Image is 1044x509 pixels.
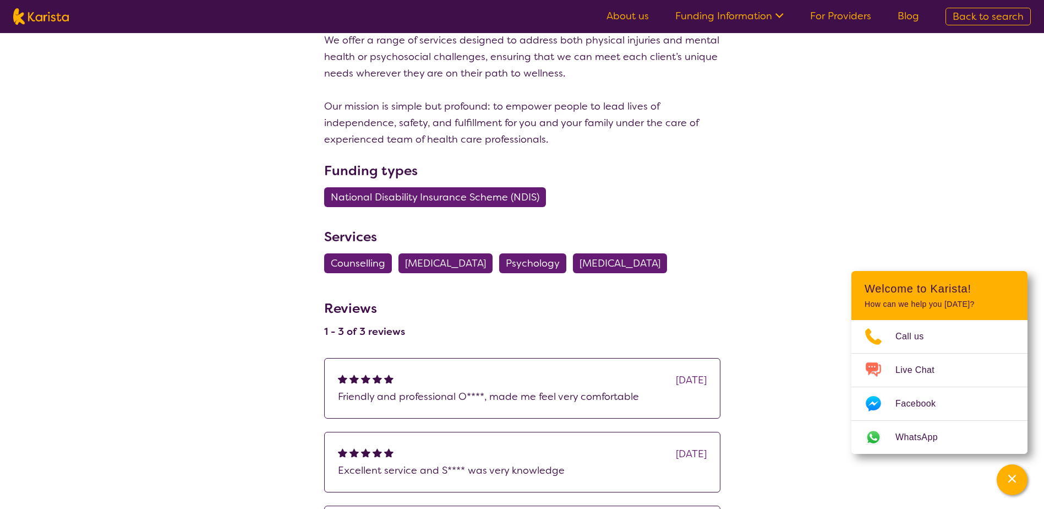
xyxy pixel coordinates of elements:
img: fullstar [349,374,359,383]
img: fullstar [338,448,347,457]
p: Our mission is simple but profound: to empower people to lead lives of independence, safety, and ... [324,98,720,148]
span: Counselling [331,253,385,273]
a: [MEDICAL_DATA] [398,257,499,270]
a: National Disability Insurance Scheme (NDIS) [324,191,553,204]
span: Back to search [953,10,1024,23]
p: We offer a range of services designed to address both physical injuries and mental health or psyc... [324,32,720,82]
p: Friendly and professional O****, made me feel very comfortable [338,388,707,405]
div: Channel Menu [851,271,1027,454]
h3: Services [324,227,720,247]
span: Facebook [895,396,949,412]
h3: Funding types [324,161,720,181]
img: fullstar [384,374,393,383]
img: fullstar [373,448,382,457]
img: fullstar [349,448,359,457]
p: How can we help you [DATE]? [865,300,1014,309]
span: Call us [895,328,937,345]
img: fullstar [384,448,393,457]
img: fullstar [338,374,347,383]
div: [DATE] [676,372,707,388]
a: Psychology [499,257,573,270]
span: [MEDICAL_DATA] [580,253,660,273]
img: fullstar [361,448,370,457]
a: [MEDICAL_DATA] [573,257,674,270]
h2: Welcome to Karista! [865,282,1014,295]
img: fullstar [373,374,382,383]
span: Psychology [506,253,560,273]
img: Karista logo [13,8,69,25]
h4: 1 - 3 of 3 reviews [324,325,405,338]
img: fullstar [361,374,370,383]
div: [DATE] [676,446,707,462]
span: WhatsApp [895,429,951,446]
a: Web link opens in a new tab. [851,421,1027,454]
a: Funding Information [675,9,784,23]
span: Live Chat [895,362,948,378]
a: Counselling [324,257,398,270]
ul: Choose channel [851,320,1027,454]
span: [MEDICAL_DATA] [405,253,486,273]
h3: Reviews [324,293,405,318]
p: Excellent service and S**** was very knowledge [338,462,707,479]
a: Blog [898,9,919,23]
button: Channel Menu [997,464,1027,495]
span: National Disability Insurance Scheme (NDIS) [331,187,539,207]
a: About us [606,9,649,23]
a: Back to search [945,8,1031,25]
a: For Providers [810,9,871,23]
